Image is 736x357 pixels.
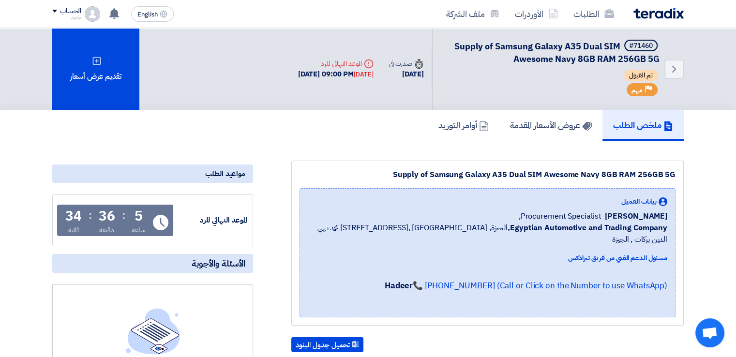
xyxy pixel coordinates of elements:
[192,258,245,269] span: الأسئلة والأجوبة
[85,6,100,22] img: profile_test.png
[89,207,92,224] div: :
[631,86,643,95] span: مهم
[507,2,566,25] a: الأوردرات
[519,210,601,222] span: Procurement Specialist,
[52,15,81,20] div: ماجد
[454,40,660,65] span: Supply of Samsung Galaxy A35 Dual SIM Awesome Navy 8GB RAM 256GB 5G
[291,337,363,353] button: تحميل جدول البنود
[508,222,667,234] b: Egyptian Automotive and Trading Company,
[438,119,489,131] h5: أوامر التوريد
[389,59,424,69] div: صدرت في
[389,69,424,80] div: [DATE]
[602,110,684,141] a: ملخص الطلب
[613,119,673,131] h5: ملخص الطلب
[99,225,114,235] div: دقيقة
[132,225,146,235] div: ساعة
[135,209,143,223] div: 5
[122,207,125,224] div: :
[308,253,667,263] div: مسئول الدعم الفني من فريق تيرادكس
[354,70,373,79] div: [DATE]
[605,210,667,222] span: [PERSON_NAME]
[510,119,592,131] h5: عروض الأسعار المقدمة
[499,110,602,141] a: عروض الأسعار المقدمة
[621,196,657,207] span: بيانات العميل
[438,2,507,25] a: ملف الشركة
[428,110,499,141] a: أوامر التوريد
[99,209,115,223] div: 36
[65,209,82,223] div: 34
[624,70,658,81] span: تم القبول
[300,169,676,180] div: Supply of Samsung Galaxy A35 Dual SIM Awesome Navy 8GB RAM 256GB 5G
[629,43,653,49] div: #71460
[52,164,253,183] div: مواعيد الطلب
[308,222,667,245] span: الجيزة, [GEOGRAPHIC_DATA] ,[STREET_ADDRESS] محمد بهي الدين بركات , الجيزة
[385,280,413,292] strong: Hadeer
[60,7,81,15] div: الحساب
[444,40,660,65] h5: Supply of Samsung Galaxy A35 Dual SIM Awesome Navy 8GB RAM 256GB 5G
[298,69,374,80] div: [DATE] 09:00 PM
[695,318,724,347] div: Open chat
[175,215,248,226] div: الموعد النهائي للرد
[298,59,374,69] div: الموعد النهائي للرد
[633,8,684,19] img: Teradix logo
[52,28,139,110] div: تقديم عرض أسعار
[68,225,79,235] div: ثانية
[413,280,667,292] a: 📞 [PHONE_NUMBER] (Call or Click on the Number to use WhatsApp)
[566,2,622,25] a: الطلبات
[126,308,180,354] img: empty_state_list.svg
[131,6,174,22] button: English
[137,11,158,18] span: English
